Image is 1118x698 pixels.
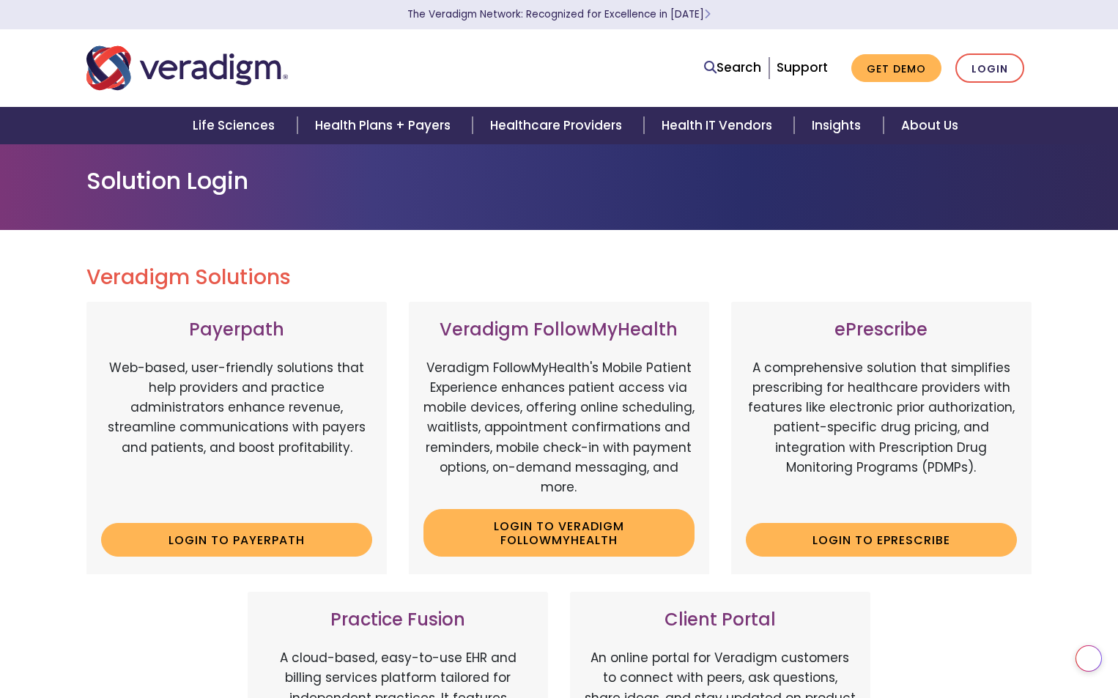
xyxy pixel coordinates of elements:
a: Get Demo [851,54,941,83]
a: Login [955,53,1024,83]
h2: Veradigm Solutions [86,265,1032,290]
h1: Solution Login [86,167,1032,195]
a: The Veradigm Network: Recognized for Excellence in [DATE]Learn More [407,7,711,21]
span: Learn More [704,7,711,21]
a: Health IT Vendors [644,107,794,144]
h3: Payerpath [101,319,372,341]
a: Health Plans + Payers [297,107,473,144]
p: A comprehensive solution that simplifies prescribing for healthcare providers with features like ... [746,358,1017,512]
a: Login to Veradigm FollowMyHealth [423,509,695,557]
a: Login to ePrescribe [746,523,1017,557]
a: About Us [884,107,976,144]
a: Insights [794,107,883,144]
a: Life Sciences [175,107,297,144]
p: Veradigm FollowMyHealth's Mobile Patient Experience enhances patient access via mobile devices, o... [423,358,695,497]
a: Healthcare Providers [473,107,644,144]
h3: Client Portal [585,609,856,631]
a: Search [704,58,761,78]
a: Support [777,59,828,76]
h3: ePrescribe [746,319,1017,341]
a: Login to Payerpath [101,523,372,557]
h3: Veradigm FollowMyHealth [423,319,695,341]
p: Web-based, user-friendly solutions that help providers and practice administrators enhance revenu... [101,358,372,512]
h3: Practice Fusion [262,609,533,631]
img: Veradigm logo [86,44,288,92]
